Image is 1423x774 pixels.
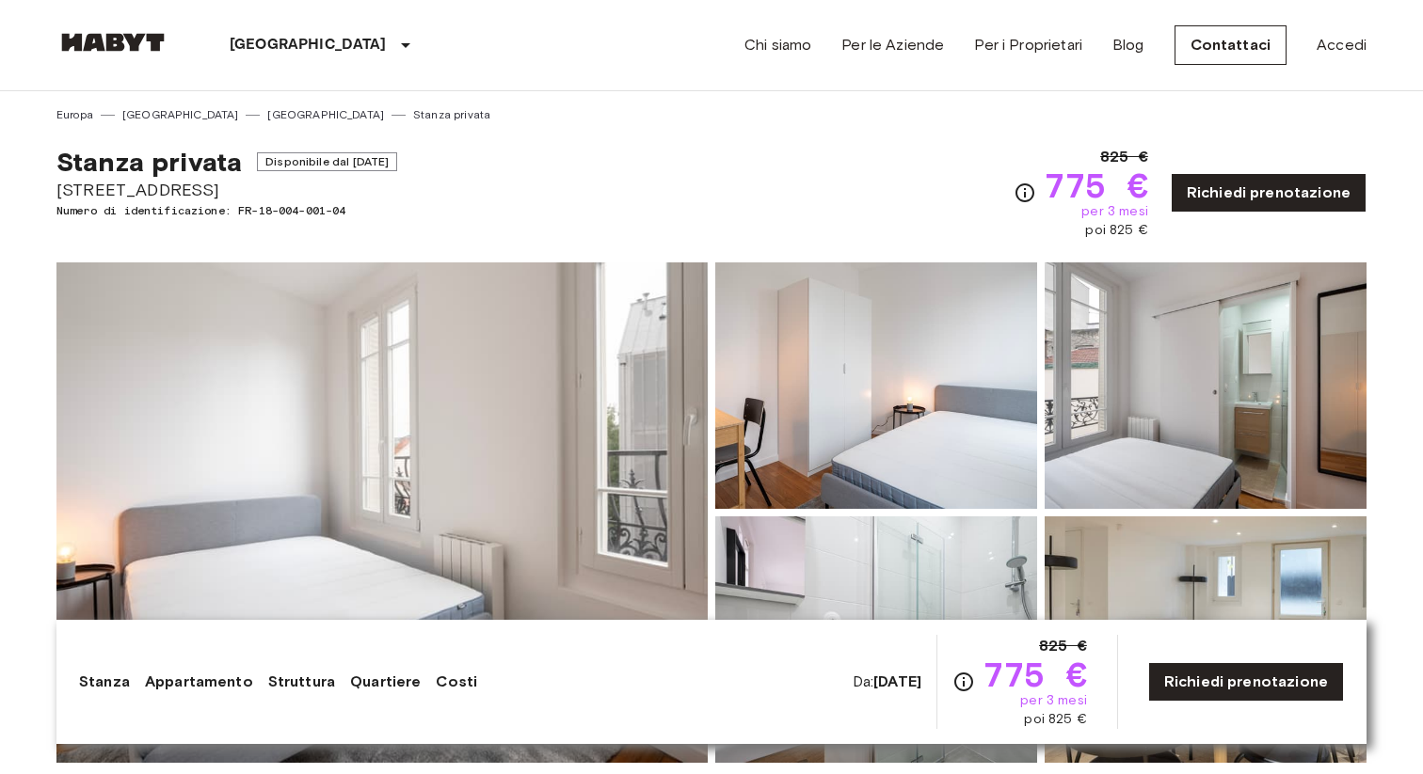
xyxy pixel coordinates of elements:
a: Appartamento [145,671,253,693]
a: Stanza privata [413,106,490,123]
a: Struttura [268,671,335,693]
span: Stanza privata [56,146,242,178]
p: [GEOGRAPHIC_DATA] [230,34,387,56]
span: 825 € [1039,635,1087,657]
span: 775 € [1044,168,1148,202]
span: per 3 mesi [1081,202,1148,221]
img: Picture of unit FR-18-004-001-04 [715,262,1037,509]
a: [GEOGRAPHIC_DATA] [267,106,384,123]
span: 775 € [983,657,1087,691]
img: Marketing picture of unit FR-18-004-001-04 [56,262,708,763]
svg: Verifica i dettagli delle spese nella sezione 'Riassunto dei Costi'. Si prega di notare che gli s... [1014,182,1036,204]
img: Habyt [56,33,169,52]
a: Per i Proprietari [974,34,1082,56]
svg: Verifica i dettagli delle spese nella sezione 'Riassunto dei Costi'. Si prega di notare che gli s... [952,671,975,693]
a: Blog [1112,34,1144,56]
a: [GEOGRAPHIC_DATA] [122,106,239,123]
a: Quartiere [350,671,421,693]
a: Richiedi prenotazione [1171,173,1367,213]
span: [STREET_ADDRESS] [56,178,397,202]
b: [DATE] [873,672,921,690]
span: Da: [853,671,921,692]
a: Costi [436,671,477,693]
a: Per le Aziende [841,34,944,56]
span: poi 825 € [1024,710,1086,729]
span: poi 825 € [1085,221,1147,240]
a: Richiedi prenotazione [1148,662,1344,702]
a: Chi siamo [744,34,811,56]
a: Europa [56,106,93,123]
span: Disponibile dal [DATE] [257,152,397,171]
a: Stanza [79,671,130,693]
span: per 3 mesi [1020,691,1087,710]
img: Picture of unit FR-18-004-001-04 [715,516,1037,763]
img: Picture of unit FR-18-004-001-04 [1045,262,1367,509]
span: Numero di identificazione: FR-18-004-001-04 [56,202,397,219]
a: Accedi [1317,34,1367,56]
a: Contattaci [1175,25,1287,65]
img: Picture of unit FR-18-004-001-04 [1045,516,1367,763]
span: 825 € [1100,146,1148,168]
